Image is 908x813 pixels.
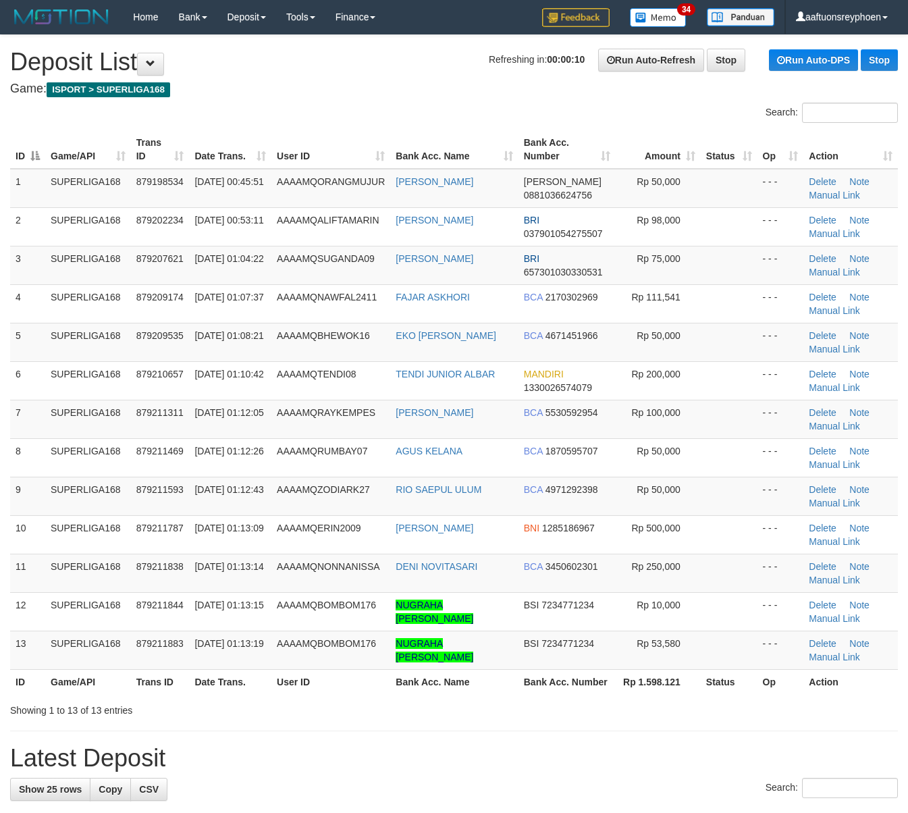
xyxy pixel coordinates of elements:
span: BRI [524,215,539,226]
span: 879211469 [136,446,184,456]
a: DENI NOVITASARI [396,561,477,572]
span: [DATE] 00:45:51 [194,176,263,187]
a: Delete [809,638,836,649]
span: [DATE] 01:12:05 [194,407,263,418]
h1: Deposit List [10,49,898,76]
span: 879211844 [136,600,184,610]
td: 11 [10,554,45,592]
td: SUPERLIGA168 [45,554,131,592]
a: Delete [809,369,836,379]
span: AAAAMQBOMBOM176 [277,600,376,610]
img: panduan.png [707,8,774,26]
a: Note [849,176,870,187]
a: NUGRAHA [PERSON_NAME] [396,638,473,662]
span: Copy 5530592954 to clipboard [545,407,598,418]
th: Op: activate to sort column ascending [757,130,804,169]
td: 5 [10,323,45,361]
td: SUPERLIGA168 [45,477,131,515]
a: [PERSON_NAME] [396,253,473,264]
strong: 00:00:10 [547,54,585,65]
span: BRI [524,253,539,264]
a: Delete [809,407,836,418]
span: Rp 100,000 [631,407,680,418]
span: 879211787 [136,523,184,533]
span: Copy 2170302969 to clipboard [545,292,598,303]
h4: Game: [10,82,898,96]
span: Rp 250,000 [631,561,680,572]
a: Note [849,369,870,379]
a: Manual Link [809,382,860,393]
a: Note [849,215,870,226]
td: 3 [10,246,45,284]
th: Bank Acc. Name [390,669,518,694]
a: Stop [861,49,898,71]
th: ID [10,669,45,694]
a: NUGRAHA [PERSON_NAME] [396,600,473,624]
span: Copy 657301030330531 to clipboard [524,267,603,278]
span: Rp 50,000 [637,176,680,187]
span: 879211838 [136,561,184,572]
span: Rp 10,000 [637,600,680,610]
span: AAAAMQZODIARK27 [277,484,370,495]
a: Delete [809,176,836,187]
td: 6 [10,361,45,400]
a: Delete [809,561,836,572]
span: AAAAMQALIFTAMARIN [277,215,379,226]
span: Copy [99,784,122,795]
td: 4 [10,284,45,323]
td: 13 [10,631,45,669]
a: Delete [809,446,836,456]
span: Copy 1330026574079 to clipboard [524,382,592,393]
a: Manual Link [809,344,860,355]
th: Op [757,669,804,694]
span: Copy 4671451966 to clipboard [545,330,598,341]
th: Bank Acc. Number: activate to sort column ascending [518,130,616,169]
td: - - - [757,169,804,208]
span: [DATE] 01:08:21 [194,330,263,341]
span: 879207621 [136,253,184,264]
td: - - - [757,284,804,323]
span: [DATE] 01:13:14 [194,561,263,572]
th: Status: activate to sort column ascending [701,130,757,169]
th: Rp 1.598.121 [616,669,701,694]
th: Action: activate to sort column ascending [803,130,898,169]
label: Search: [766,103,898,123]
td: - - - [757,207,804,246]
a: Delete [809,215,836,226]
a: Manual Link [809,652,860,662]
span: AAAAMQNAWFAL2411 [277,292,377,303]
span: Copy 1870595707 to clipboard [545,446,598,456]
td: SUPERLIGA168 [45,284,131,323]
a: Note [849,407,870,418]
td: SUPERLIGA168 [45,515,131,554]
a: Delete [809,600,836,610]
span: [DATE] 00:53:11 [194,215,263,226]
span: Rp 75,000 [637,253,680,264]
td: SUPERLIGA168 [45,169,131,208]
td: - - - [757,323,804,361]
td: 12 [10,592,45,631]
span: BCA [524,484,543,495]
a: [PERSON_NAME] [396,407,473,418]
a: Delete [809,484,836,495]
a: [PERSON_NAME] [396,523,473,533]
span: BCA [524,330,543,341]
a: Stop [707,49,745,72]
span: AAAAMQRAYKEMPES [277,407,375,418]
span: Copy 3450602301 to clipboard [545,561,598,572]
span: 34 [677,3,695,16]
th: User ID: activate to sort column ascending [271,130,390,169]
td: 2 [10,207,45,246]
td: SUPERLIGA168 [45,323,131,361]
td: - - - [757,438,804,477]
td: SUPERLIGA168 [45,400,131,438]
span: 879211311 [136,407,184,418]
span: Rp 500,000 [631,523,680,533]
input: Search: [802,778,898,798]
span: BCA [524,407,543,418]
span: [DATE] 01:13:15 [194,600,263,610]
td: SUPERLIGA168 [45,592,131,631]
th: Trans ID [131,669,190,694]
span: MANDIRI [524,369,564,379]
a: Manual Link [809,228,860,239]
